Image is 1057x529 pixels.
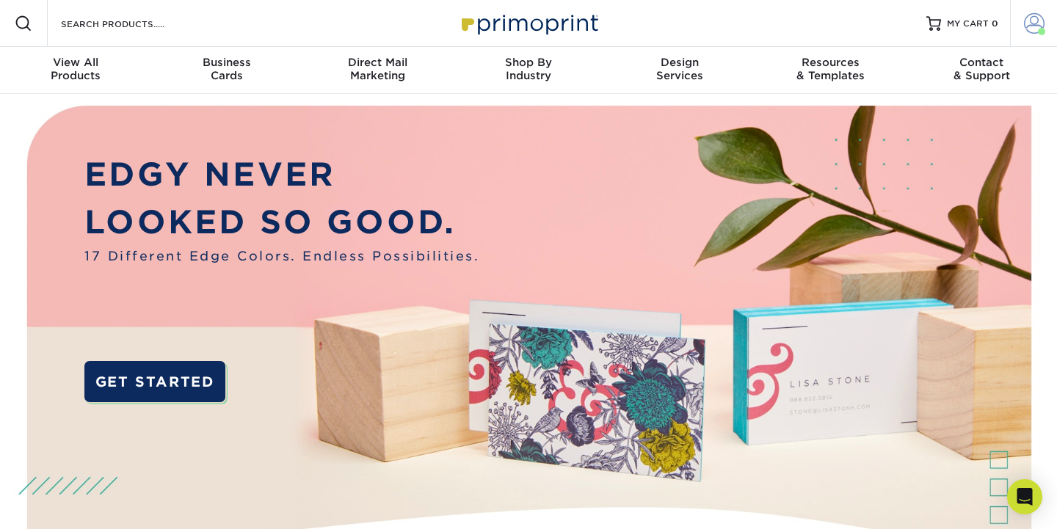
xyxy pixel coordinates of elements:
span: Shop By [453,56,604,69]
span: Contact [906,56,1057,69]
input: SEARCH PRODUCTS..... [59,15,203,32]
div: Marketing [302,56,453,82]
span: MY CART [947,18,989,30]
span: 17 Different Edge Colors. Endless Possibilities. [84,247,479,266]
p: LOOKED SO GOOD. [84,199,479,247]
div: Open Intercom Messenger [1007,479,1042,514]
span: Business [151,56,302,69]
div: & Support [906,56,1057,82]
a: Direct MailMarketing [302,47,453,94]
a: Contact& Support [906,47,1057,94]
img: Primoprint [455,7,602,39]
a: BusinessCards [151,47,302,94]
div: Services [604,56,755,82]
div: & Templates [755,56,907,82]
iframe: Google Customer Reviews [4,484,125,524]
span: Direct Mail [302,56,453,69]
a: Resources& Templates [755,47,907,94]
span: 0 [992,18,998,29]
div: Industry [453,56,604,82]
span: Design [604,56,755,69]
a: DesignServices [604,47,755,94]
a: Shop ByIndustry [453,47,604,94]
a: GET STARTED [84,361,225,403]
div: Cards [151,56,302,82]
p: EDGY NEVER [84,151,479,199]
span: Resources [755,56,907,69]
